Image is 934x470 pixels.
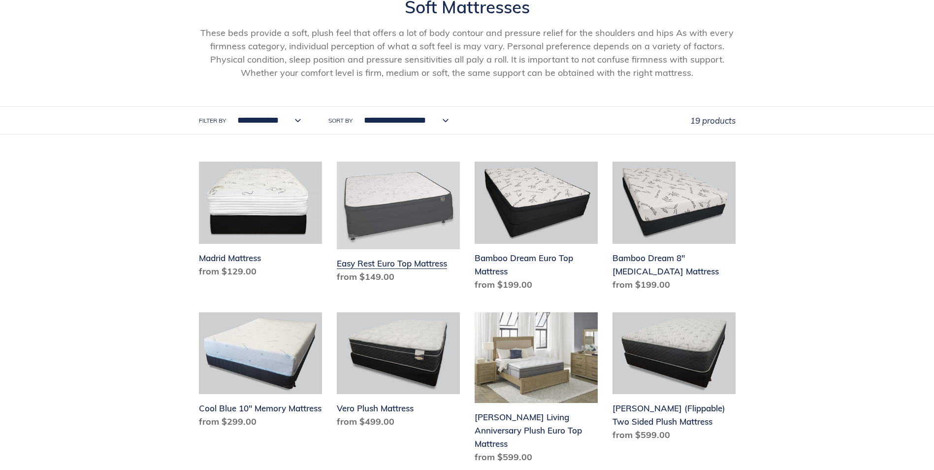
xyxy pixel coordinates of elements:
a: Vero Plush Mattress [337,312,460,433]
a: Bamboo Dream Euro Top Mattress [475,162,598,295]
a: Scott Living Anniversary Plush Euro Top Mattress [475,312,598,468]
a: Del Ray (Flippable) Two Sided Plush Mattress [612,312,736,446]
a: Madrid Mattress [199,162,322,282]
a: Bamboo Dream 8" Memory Foam Mattress [612,162,736,295]
span: 19 products [690,115,736,126]
label: Sort by [328,116,353,125]
a: Cool Blue 10" Memory Mattress [199,312,322,433]
span: These beds provide a soft, plush feel that offers a lot of body contour and pressure relief for t... [200,27,734,78]
a: Easy Rest Euro Top Mattress [337,162,460,287]
label: Filter by [199,116,226,125]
